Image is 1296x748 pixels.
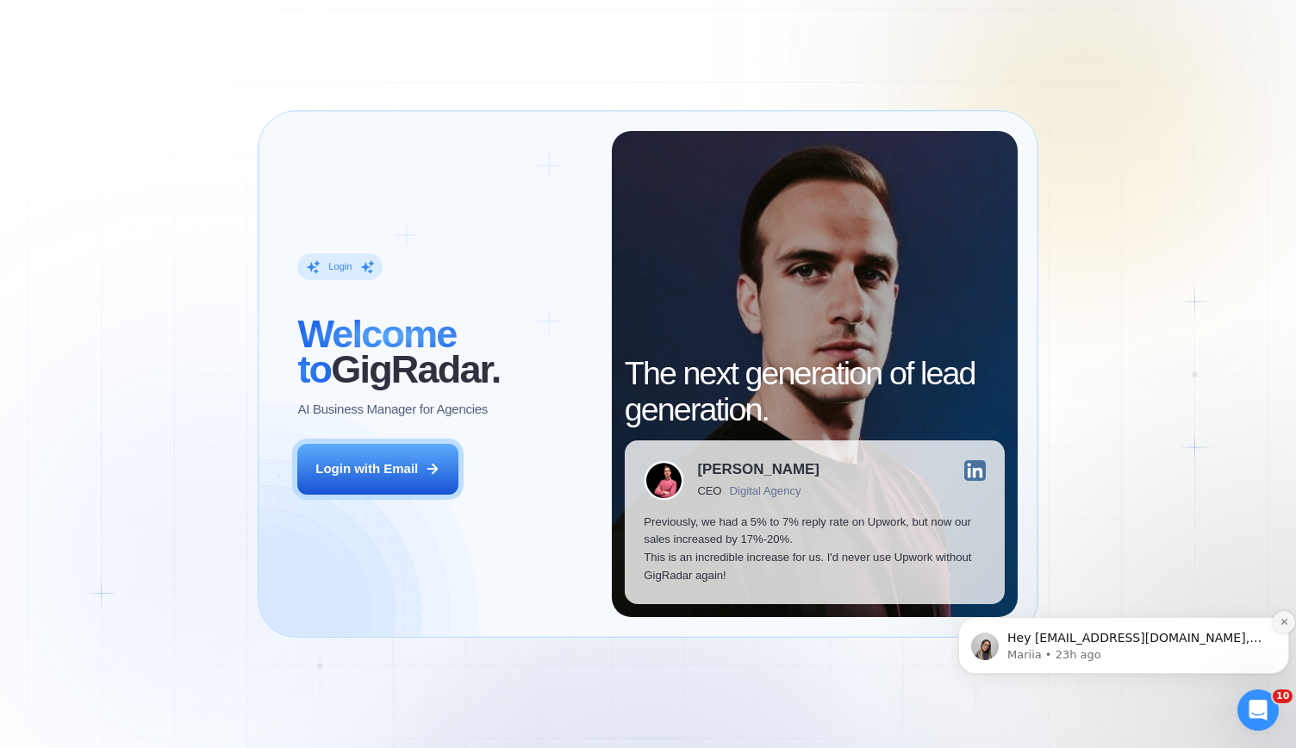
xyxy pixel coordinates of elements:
[951,581,1296,701] iframe: Intercom notifications message
[297,312,456,391] span: Welcome to
[315,460,418,478] div: Login with Email
[297,444,458,494] button: Login with Email
[730,484,801,497] div: Digital Agency
[698,484,722,497] div: CEO
[625,356,1005,427] h2: The next generation of lead generation.
[1237,689,1279,731] iframe: Intercom live chat
[328,260,352,273] div: Login
[297,401,488,419] p: AI Business Manager for Agencies
[1273,689,1293,703] span: 10
[644,514,985,585] p: Previously, we had a 5% to 7% reply rate on Upwork, but now our sales increased by 17%-20%. This ...
[297,316,592,388] h2: ‍ GigRadar.
[698,463,819,477] div: [PERSON_NAME]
